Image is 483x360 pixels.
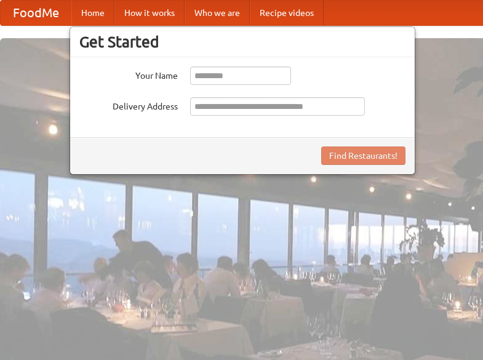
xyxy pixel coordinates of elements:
[79,97,178,113] label: Delivery Address
[250,1,324,25] a: Recipe videos
[185,1,250,25] a: Who we are
[79,33,405,51] h3: Get Started
[1,1,71,25] a: FoodMe
[79,66,178,82] label: Your Name
[321,146,405,165] button: Find Restaurants!
[71,1,114,25] a: Home
[114,1,185,25] a: How it works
